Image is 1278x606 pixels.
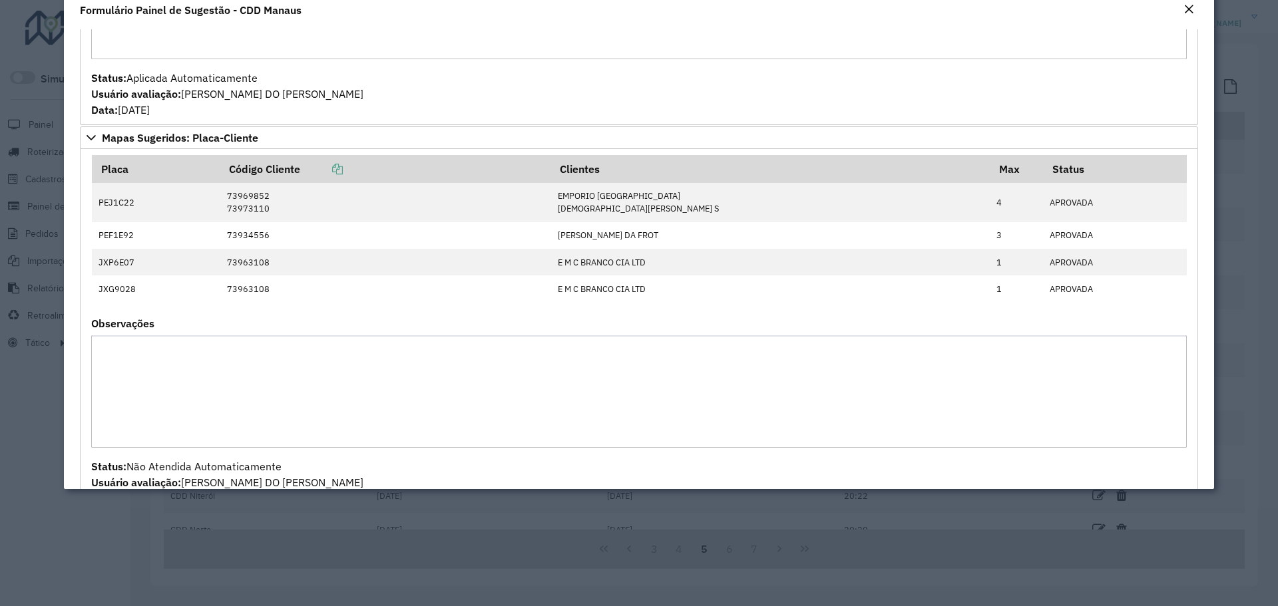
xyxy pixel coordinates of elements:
td: PEJ1C22 [92,183,220,222]
td: JXP6E07 [92,249,220,275]
th: Clientes [551,155,990,183]
td: 73963108 [220,249,550,275]
a: Copiar [300,162,343,176]
td: E M C BRANCO CIA LTD [551,249,990,275]
td: JXG9028 [92,275,220,302]
td: 3 [990,222,1043,249]
th: Max [990,155,1043,183]
strong: Usuário avaliação: [91,87,181,100]
div: Mapas Sugeridos: Placa-Cliente [80,149,1198,513]
span: Mapas Sugeridos: Placa-Cliente [102,132,258,143]
strong: Status: [91,71,126,84]
td: PEF1E92 [92,222,220,249]
h4: Formulário Painel de Sugestão - CDD Manaus [80,2,302,18]
td: APROVADA [1043,249,1187,275]
td: APROVADA [1043,183,1187,222]
strong: Data: [91,103,118,116]
th: Código Cliente [220,155,550,183]
td: APROVADA [1043,222,1187,249]
th: Status [1043,155,1187,183]
td: 73963108 [220,275,550,302]
span: Aplicada Automaticamente [PERSON_NAME] DO [PERSON_NAME] [DATE] [91,71,363,116]
td: APROVADA [1043,275,1187,302]
a: Mapas Sugeridos: Placa-Cliente [80,126,1198,149]
td: 73934556 [220,222,550,249]
td: 4 [990,183,1043,222]
td: E M C BRANCO CIA LTD [551,275,990,302]
button: Close [1179,1,1198,19]
strong: Status: [91,460,126,473]
em: Fechar [1183,4,1194,15]
td: 1 [990,249,1043,275]
td: 73969852 73973110 [220,183,550,222]
label: Observações [91,315,154,331]
td: EMPORIO [GEOGRAPHIC_DATA] [DEMOGRAPHIC_DATA][PERSON_NAME] S [551,183,990,222]
td: 1 [990,275,1043,302]
th: Placa [92,155,220,183]
td: [PERSON_NAME] DA FROT [551,222,990,249]
strong: Usuário avaliação: [91,476,181,489]
span: Não Atendida Automaticamente [PERSON_NAME] DO [PERSON_NAME] [DATE] [91,460,363,505]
